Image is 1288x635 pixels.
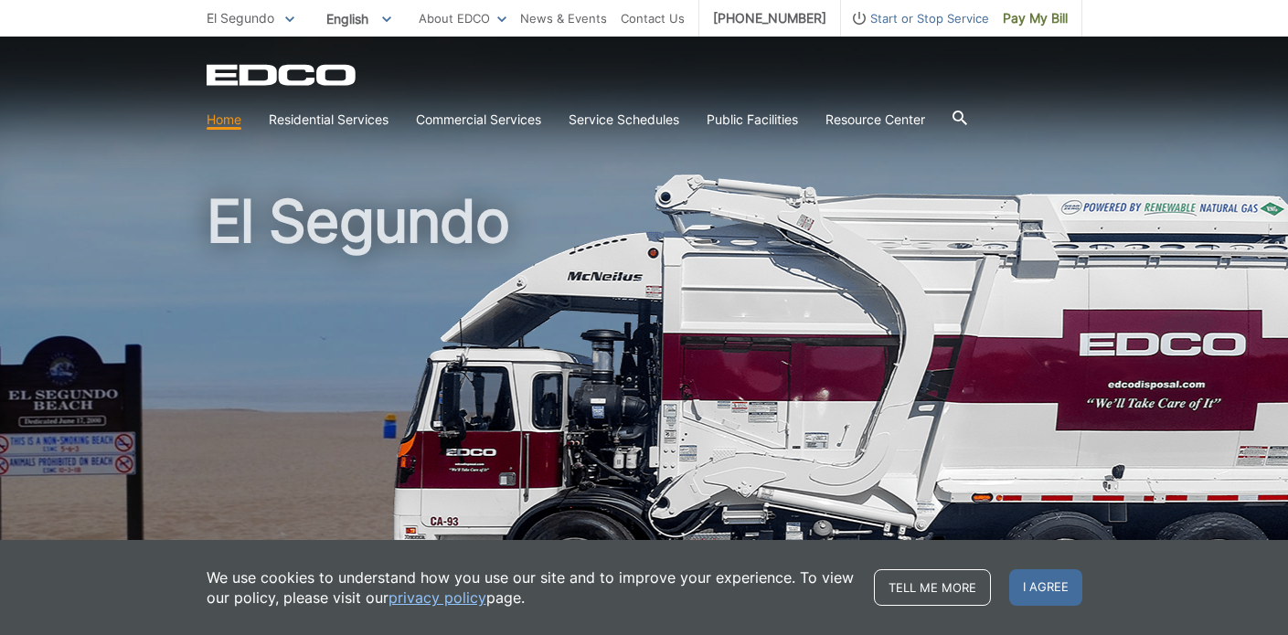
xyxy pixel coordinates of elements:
a: Residential Services [269,110,389,130]
a: EDCD logo. Return to the homepage. [207,64,358,86]
h1: El Segundo [207,192,1082,593]
a: Commercial Services [416,110,541,130]
span: English [313,4,405,34]
span: I agree [1009,569,1082,606]
a: Resource Center [825,110,925,130]
span: El Segundo [207,10,274,26]
a: Home [207,110,241,130]
a: Contact Us [621,8,685,28]
a: News & Events [520,8,607,28]
span: Pay My Bill [1003,8,1068,28]
a: Service Schedules [569,110,679,130]
p: We use cookies to understand how you use our site and to improve your experience. To view our pol... [207,567,856,608]
a: Tell me more [874,569,991,606]
a: privacy policy [389,587,486,608]
a: About EDCO [419,8,506,28]
a: Public Facilities [707,110,798,130]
